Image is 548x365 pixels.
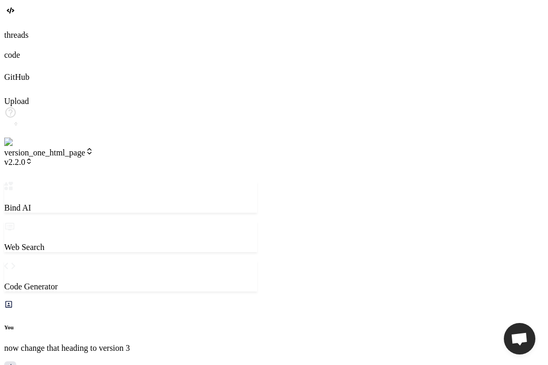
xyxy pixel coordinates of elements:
[4,343,257,353] p: now change that heading to version 3
[4,30,28,39] label: threads
[4,72,29,81] label: GitHub
[4,138,38,147] img: settings
[4,282,257,291] p: Code Generator
[4,158,33,166] span: v2.2.0
[4,97,29,106] label: Upload
[4,324,257,330] h6: You
[4,203,257,213] p: Bind AI
[4,50,20,59] label: code
[504,323,535,354] div: Open chat
[4,148,94,157] span: version_one_html_page
[4,243,257,252] p: Web Search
